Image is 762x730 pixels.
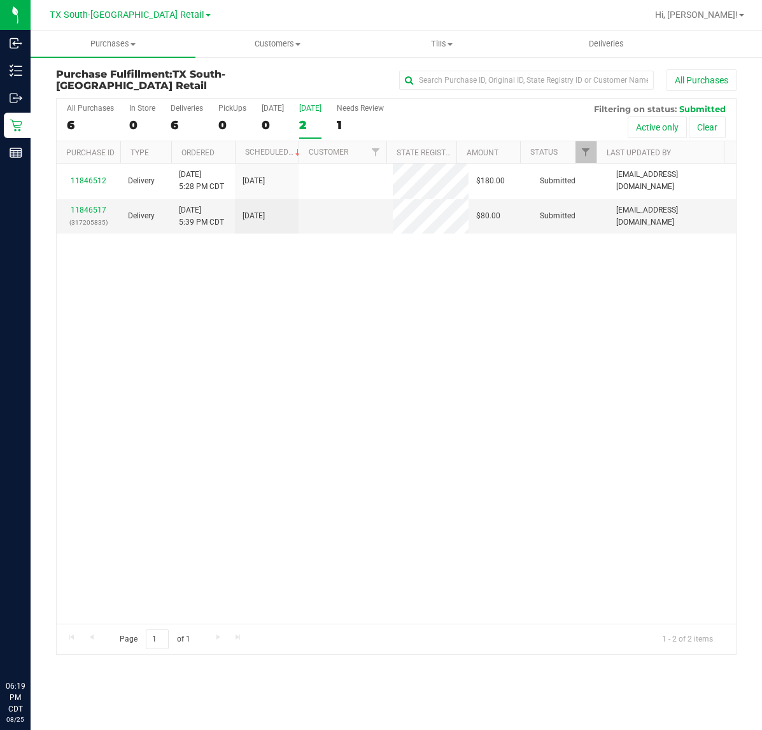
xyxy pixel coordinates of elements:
[616,169,728,193] span: [EMAIL_ADDRESS][DOMAIN_NAME]
[218,104,246,113] div: PickUps
[71,176,106,185] a: 11846512
[667,69,737,91] button: All Purchases
[10,37,22,50] inline-svg: Inbound
[628,116,687,138] button: Active only
[309,148,348,157] a: Customer
[179,204,224,228] span: [DATE] 5:39 PM CDT
[243,175,265,187] span: [DATE]
[397,148,463,157] a: State Registry ID
[218,118,246,132] div: 0
[476,210,500,222] span: $80.00
[67,104,114,113] div: All Purchases
[476,175,505,187] span: $180.00
[128,175,155,187] span: Delivery
[365,141,386,163] a: Filter
[6,680,25,715] p: 06:19 PM CDT
[10,146,22,159] inline-svg: Reports
[245,148,303,157] a: Scheduled
[299,118,321,132] div: 2
[525,31,689,57] a: Deliveries
[64,216,113,228] p: (317205835)
[129,118,155,132] div: 0
[299,104,321,113] div: [DATE]
[652,629,723,649] span: 1 - 2 of 2 items
[607,148,671,157] a: Last Updated By
[195,31,360,57] a: Customers
[399,71,654,90] input: Search Purchase ID, Original ID, State Registry ID or Customer Name...
[572,38,641,50] span: Deliveries
[181,148,215,157] a: Ordered
[171,104,203,113] div: Deliveries
[50,10,204,20] span: TX South-[GEOGRAPHIC_DATA] Retail
[56,69,283,91] h3: Purchase Fulfillment:
[179,169,224,193] span: [DATE] 5:28 PM CDT
[360,38,524,50] span: Tills
[540,210,575,222] span: Submitted
[337,118,384,132] div: 1
[146,629,169,649] input: 1
[467,148,498,157] a: Amount
[31,31,195,57] a: Purchases
[109,629,201,649] span: Page of 1
[540,175,575,187] span: Submitted
[129,104,155,113] div: In Store
[196,38,360,50] span: Customers
[337,104,384,113] div: Needs Review
[56,68,225,92] span: TX South-[GEOGRAPHIC_DATA] Retail
[31,38,195,50] span: Purchases
[10,64,22,77] inline-svg: Inventory
[262,104,284,113] div: [DATE]
[13,628,51,666] iframe: Resource center
[616,204,728,228] span: [EMAIL_ADDRESS][DOMAIN_NAME]
[10,92,22,104] inline-svg: Outbound
[243,210,265,222] span: [DATE]
[128,210,155,222] span: Delivery
[66,148,115,157] a: Purchase ID
[689,116,726,138] button: Clear
[71,206,106,214] a: 11846517
[655,10,738,20] span: Hi, [PERSON_NAME]!
[594,104,677,114] span: Filtering on status:
[6,715,25,724] p: 08/25
[171,118,203,132] div: 6
[10,119,22,132] inline-svg: Retail
[360,31,525,57] a: Tills
[67,118,114,132] div: 6
[679,104,726,114] span: Submitted
[575,141,596,163] a: Filter
[262,118,284,132] div: 0
[131,148,149,157] a: Type
[530,148,558,157] a: Status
